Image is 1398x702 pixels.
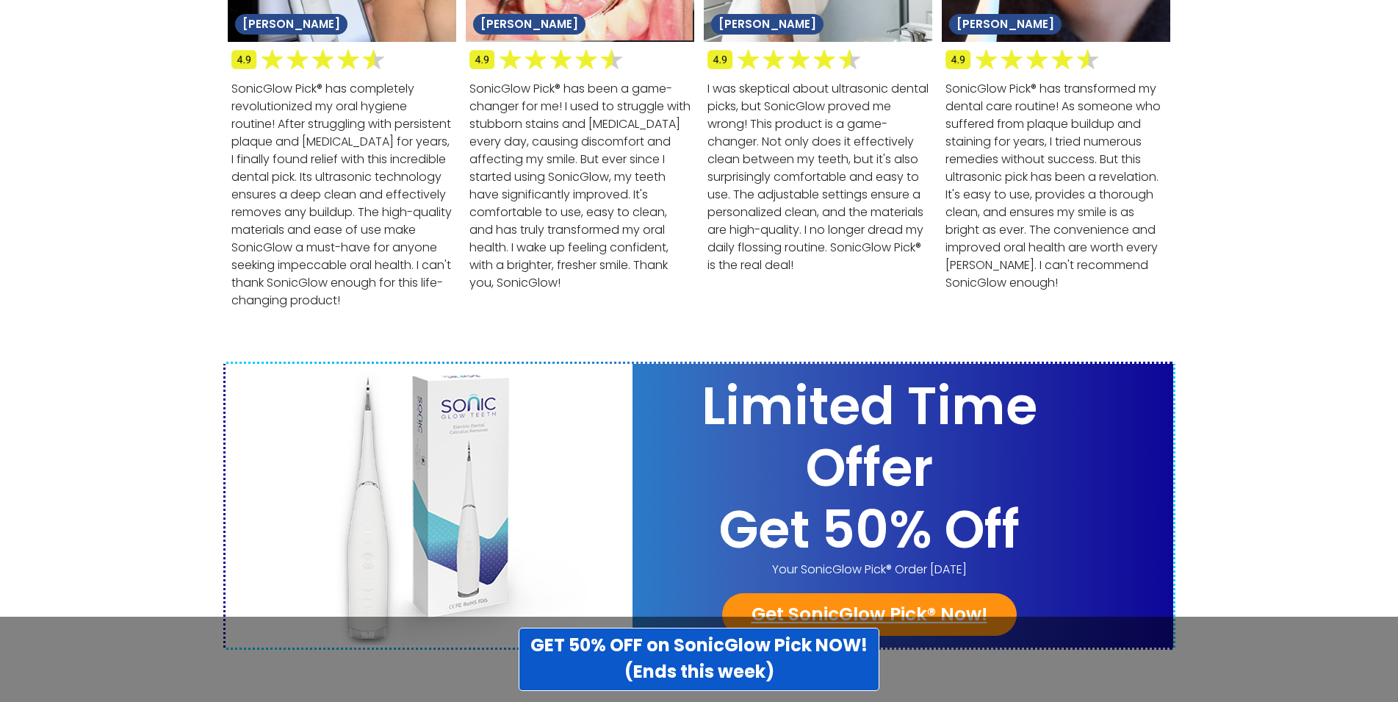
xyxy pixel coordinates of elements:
[226,364,633,648] img: Image
[228,76,456,313] p: SonicGlow Pick® has completely revolutionized my oral hygiene routine! After struggling with pers...
[235,14,347,35] div: [PERSON_NAME]
[942,42,1102,76] img: stars.png
[704,76,932,278] p: I was skeptical about ultrasonic dental picks, but SonicGlow proved me wrong! This product is a g...
[942,76,1170,296] p: SonicGlow Pick® has transformed my dental care routine! As someone who suffered from plaque build...
[519,628,879,691] a: GET 50% OFF on SonicGlow Pick NOW!(Ends this week)
[633,376,1106,499] h2: Limited Time Offer
[722,593,1017,636] a: Get SonicGlow Pick® Now!
[466,76,694,296] p: SonicGlow Pick® has been a game-changer for me! I used to struggle with stubborn stains and [MEDI...
[633,561,1106,579] span: Your SonicGlow Pick® Order [DATE]
[704,42,864,76] img: stars.png
[473,14,585,35] div: [PERSON_NAME]
[633,499,1106,561] h2: Get 50% Off
[466,42,626,76] img: stars.png
[711,14,824,35] div: [PERSON_NAME]
[228,42,388,76] img: stars.png
[949,14,1062,35] div: [PERSON_NAME]
[530,633,868,684] strong: GET 50% OFF on SonicGlow Pick NOW! (Ends this week)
